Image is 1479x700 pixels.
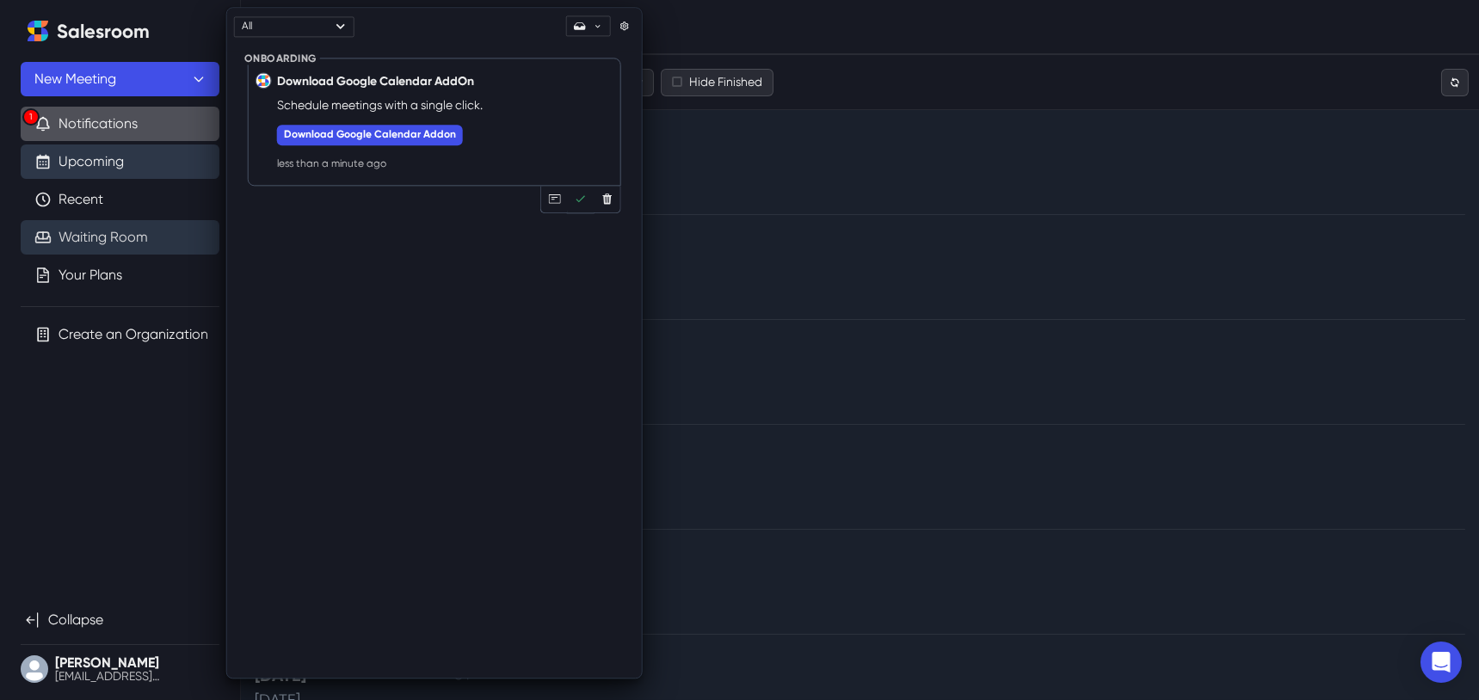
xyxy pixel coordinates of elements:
a: Upcoming [59,151,124,172]
a: Home [21,14,55,48]
a: Waiting Room [59,227,148,248]
h3: Onboarding [244,52,317,64]
a: Manage settings [614,15,635,36]
button: View [540,186,568,213]
button: Archive [594,186,621,213]
button: Refetch events [1441,69,1469,96]
button: Mark as read [567,186,595,213]
span: Salesroom [256,72,272,89]
p: Schedule meetings with a single click. [277,96,610,114]
div: Open Intercom Messenger [1420,642,1462,683]
p: less than a minute ago [277,156,610,171]
strong: Download Google Calendar AddOn [277,74,474,89]
button: Hide Finished [661,69,773,96]
a: Create an Organization [59,324,208,345]
button: 1Notifications [21,107,219,141]
button: User menu [21,652,219,686]
h2: Salesroom [57,21,150,43]
button: Collapse [21,603,219,637]
button: Download Google Calendar Addon [277,125,463,145]
p: Collapse [48,610,103,630]
button: New Meeting [21,62,219,96]
a: Recent [59,189,103,210]
a: Your Plans [59,265,122,286]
